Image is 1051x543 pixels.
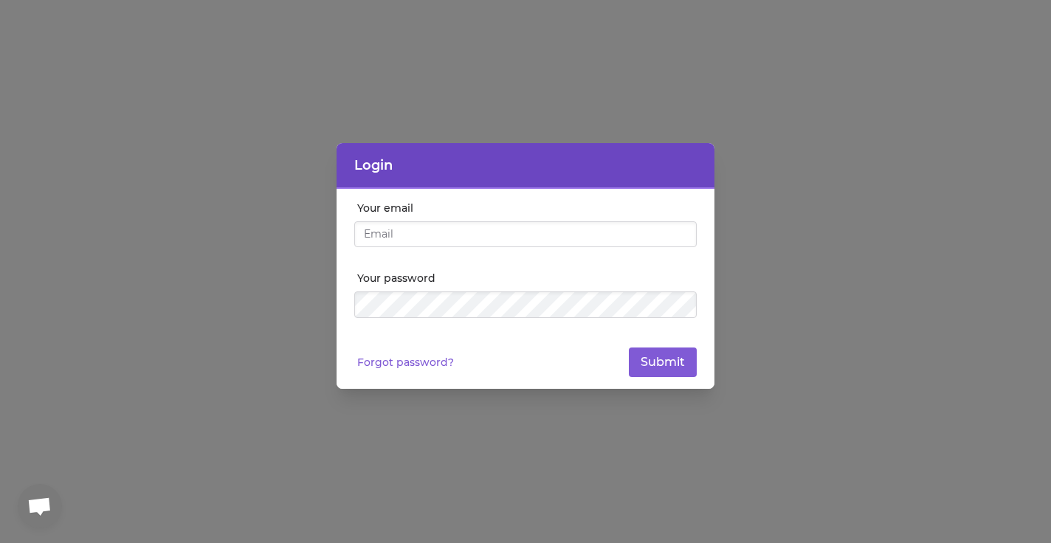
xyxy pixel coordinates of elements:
a: Forgot password? [357,355,454,370]
label: Your password [357,271,697,286]
div: Open chat [18,484,62,528]
button: Submit [629,347,697,377]
label: Your email [357,201,697,215]
header: Login [337,143,714,189]
input: Email [354,221,697,248]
